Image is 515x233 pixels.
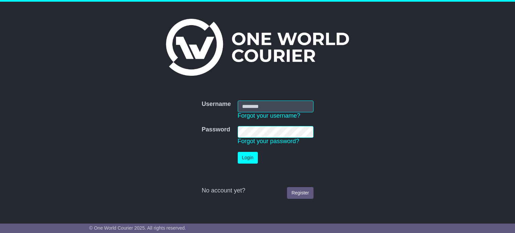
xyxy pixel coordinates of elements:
[238,112,300,119] a: Forgot your username?
[89,225,186,231] span: © One World Courier 2025. All rights reserved.
[238,152,258,164] button: Login
[166,19,349,76] img: One World
[238,138,299,144] a: Forgot your password?
[202,126,230,133] label: Password
[202,101,231,108] label: Username
[287,187,313,199] a: Register
[202,187,313,194] div: No account yet?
